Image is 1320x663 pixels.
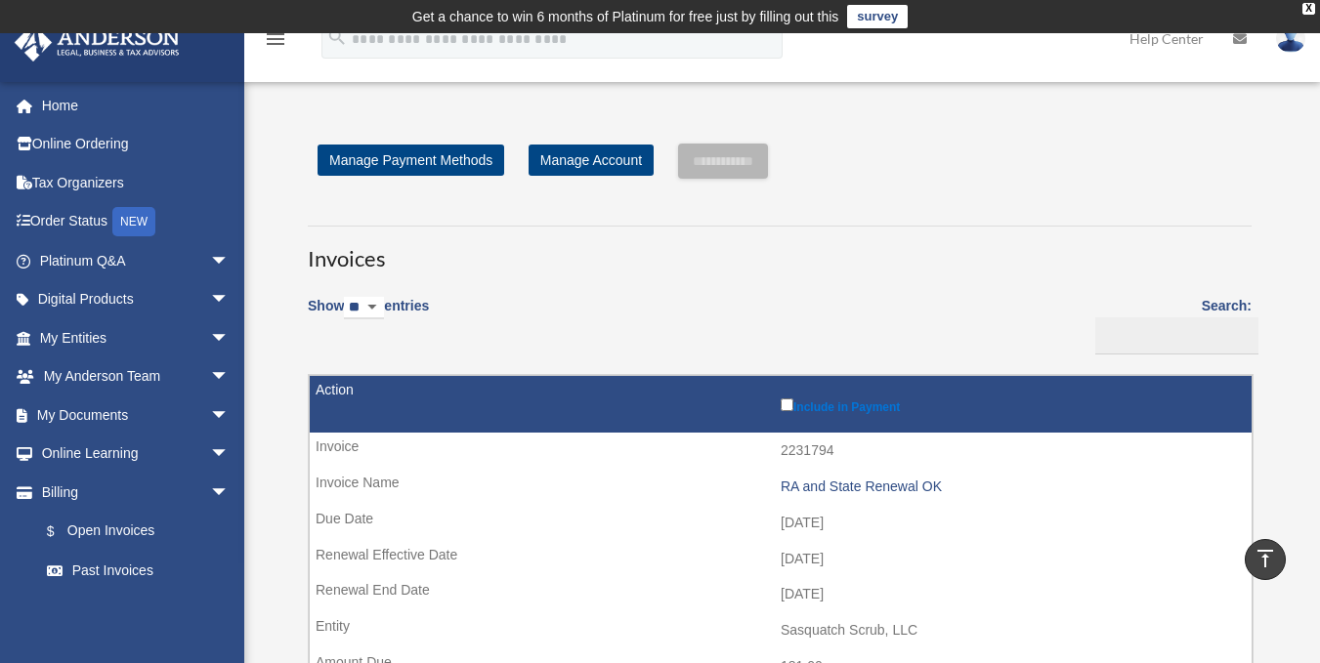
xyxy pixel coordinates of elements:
[1254,547,1277,570] i: vertical_align_top
[1095,317,1258,354] input: Search:
[27,590,249,629] a: Manage Payments
[210,357,249,397] span: arrow_drop_down
[14,280,259,319] a: Digital Productsarrow_drop_down
[847,5,908,28] a: survey
[27,551,249,590] a: Past Invoices
[14,163,259,202] a: Tax Organizers
[1245,539,1286,580] a: vertical_align_top
[14,241,259,280] a: Platinum Q&Aarrow_drop_down
[14,435,259,474] a: Online Learningarrow_drop_down
[14,473,249,512] a: Billingarrow_drop_down
[1302,3,1315,15] div: close
[310,612,1252,649] td: Sasquatch Scrub, LLC
[781,478,1242,495] div: RA and State Renewal OK
[112,207,155,236] div: NEW
[210,280,249,320] span: arrow_drop_down
[781,398,793,411] input: Include in Payment
[781,394,1242,414] label: Include in Payment
[264,27,287,51] i: menu
[14,357,259,396] a: My Anderson Teamarrow_drop_down
[14,395,259,435] a: My Documentsarrow_drop_down
[412,5,839,28] div: Get a chance to win 6 months of Platinum for free just by filling out this
[308,294,429,339] label: Show entries
[14,202,259,242] a: Order StatusNEW
[14,86,259,125] a: Home
[310,433,1252,470] td: 2231794
[14,125,259,164] a: Online Ordering
[14,318,259,357] a: My Entitiesarrow_drop_down
[58,519,67,544] span: $
[210,241,249,281] span: arrow_drop_down
[310,541,1252,578] td: [DATE]
[9,23,186,62] img: Anderson Advisors Platinum Portal
[1276,24,1305,53] img: User Pic
[318,145,504,176] a: Manage Payment Methods
[529,145,654,176] a: Manage Account
[326,26,348,48] i: search
[210,473,249,513] span: arrow_drop_down
[27,512,239,552] a: $Open Invoices
[264,34,287,51] a: menu
[308,226,1252,274] h3: Invoices
[210,395,249,435] span: arrow_drop_down
[210,318,249,358] span: arrow_drop_down
[1088,294,1252,354] label: Search:
[344,297,384,319] select: Showentries
[310,576,1252,613] td: [DATE]
[310,505,1252,542] td: [DATE]
[210,435,249,475] span: arrow_drop_down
